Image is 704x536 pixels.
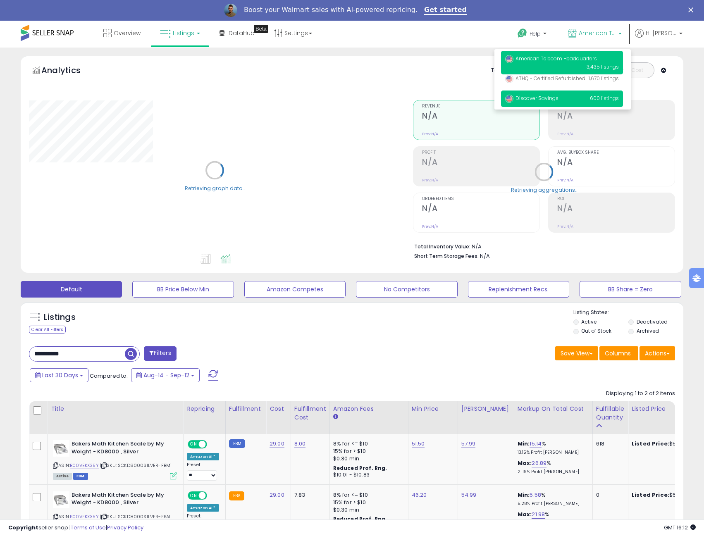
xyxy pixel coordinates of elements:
[154,21,206,45] a: Listings
[333,491,402,499] div: 8% for <= $10
[70,513,99,520] a: B00VEKX35Y
[505,55,513,63] img: usa.png
[29,326,66,334] div: Clear All Filters
[53,440,69,457] img: 41vx7neGl0L._SL40_.jpg
[530,491,541,499] a: 5.58
[518,459,532,467] b: Max:
[44,312,76,323] h5: Listings
[333,515,387,522] b: Reduced Prof. Rng.
[664,524,696,531] span: 2025-10-13 16:12 GMT
[270,491,284,499] a: 29.00
[333,440,402,448] div: 8% for <= $10
[646,29,677,37] span: Hi [PERSON_NAME]
[213,21,261,45] a: DataHub
[468,281,569,298] button: Replenishment Recs.
[144,346,176,361] button: Filters
[333,448,402,455] div: 15% for > $10
[514,401,592,434] th: The percentage added to the cost of goods (COGS) that forms the calculator for Min & Max prices.
[412,440,425,448] a: 51.50
[505,95,513,103] img: usa.png
[294,491,323,499] div: 7.83
[51,405,180,413] div: Title
[491,67,523,74] div: Totals For
[637,318,668,325] label: Deactivated
[511,186,578,193] div: Retrieving aggregations..
[518,501,586,507] p: 5.28% Profit [PERSON_NAME]
[268,21,318,45] a: Settings
[632,440,669,448] b: Listed Price:
[229,405,263,413] div: Fulfillment
[189,441,199,448] span: ON
[294,405,326,422] div: Fulfillment Cost
[333,472,402,479] div: $10.01 - $10.83
[424,6,467,15] a: Get started
[599,346,638,360] button: Columns
[107,524,143,531] a: Privacy Policy
[511,22,555,48] a: Help
[187,513,219,532] div: Preset:
[143,371,189,379] span: Aug-14 - Sep-12
[505,75,585,82] span: ATHQ - Certified Refurbished
[573,309,683,317] p: Listing States:
[100,462,172,469] span: | SKU: SCKD8000SILVER-FBM1
[244,281,346,298] button: Amazon Competes
[505,95,558,102] span: Discover Savings
[590,95,619,102] span: 600 listings
[53,491,69,508] img: 41vx7neGl0L._SL40_.jpg
[581,318,597,325] label: Active
[637,327,659,334] label: Archived
[517,28,527,38] i: Get Help
[461,405,511,413] div: [PERSON_NAME]
[605,349,631,357] span: Columns
[333,455,402,462] div: $0.30 min
[131,368,200,382] button: Aug-14 - Sep-12
[206,492,219,499] span: OFF
[579,29,616,37] span: American Telecom Headquarters
[518,460,586,475] div: %
[632,405,703,413] div: Listed Price
[632,491,700,499] div: $52.99
[229,491,244,500] small: FBA
[518,440,586,455] div: %
[412,405,454,413] div: Min Price
[562,21,628,48] a: American Telecom Headquarters
[581,327,611,334] label: Out of Stock
[8,524,143,532] div: seller snap | |
[530,30,541,37] span: Help
[187,462,219,481] div: Preset:
[333,465,387,472] b: Reduced Prof. Rng.
[229,29,255,37] span: DataHub
[71,524,106,531] a: Terms of Use
[187,405,222,413] div: Repricing
[333,499,402,506] div: 15% for > $10
[229,439,245,448] small: FBM
[518,510,532,518] b: Max:
[53,473,72,480] span: All listings currently available for purchase on Amazon
[21,281,122,298] button: Default
[518,511,586,526] div: %
[185,184,245,192] div: Retrieving graph data..
[333,413,338,421] small: Amazon Fees.
[73,473,88,480] span: FBM
[412,491,427,499] a: 46.20
[635,29,683,48] a: Hi [PERSON_NAME]
[596,491,622,499] div: 0
[224,4,237,17] img: Profile image for Adrian
[530,440,542,448] a: 15.14
[518,491,586,507] div: %
[555,346,598,360] button: Save View
[114,29,141,37] span: Overview
[8,524,38,531] strong: Copyright
[518,469,586,475] p: 21.19% Profit [PERSON_NAME]
[30,368,88,382] button: Last 30 Days
[270,440,284,448] a: 29.00
[97,21,147,45] a: Overview
[532,459,546,467] a: 26.89
[173,29,194,37] span: Listings
[356,281,457,298] button: No Competitors
[518,450,586,455] p: 13.15% Profit [PERSON_NAME]
[244,6,418,14] div: Boost your Walmart sales with AI-powered repricing.
[206,441,219,448] span: OFF
[90,372,128,380] span: Compared to:
[72,491,172,509] b: Bakers Math Kitchen Scale by My Weight - KD8000 , Silver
